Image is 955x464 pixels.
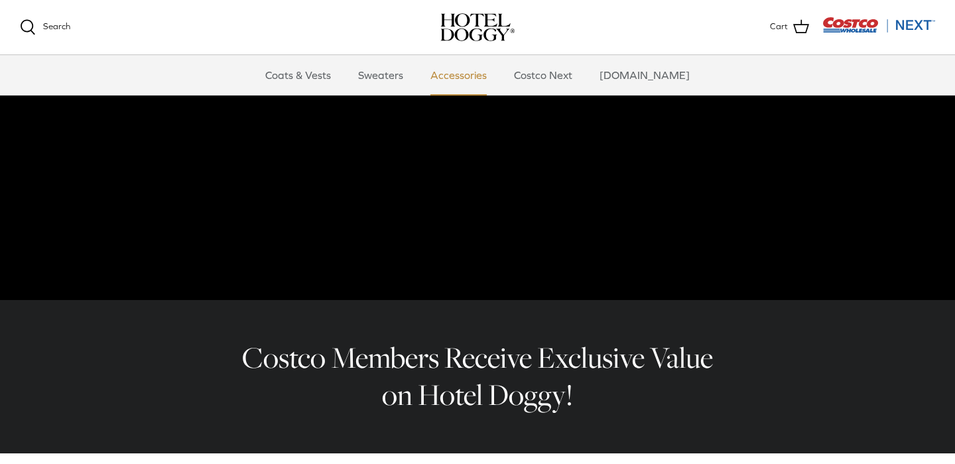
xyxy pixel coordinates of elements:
[418,55,499,95] a: Accessories
[502,55,584,95] a: Costco Next
[20,19,70,35] a: Search
[770,20,788,34] span: Cart
[588,55,702,95] a: [DOMAIN_NAME]
[346,55,415,95] a: Sweaters
[43,21,70,31] span: Search
[770,19,809,36] a: Cart
[822,17,935,33] img: Costco Next
[822,25,935,35] a: Visit Costco Next
[232,339,723,414] h2: Costco Members Receive Exclusive Value on Hotel Doggy!
[440,13,515,41] img: hoteldoggycom
[253,55,343,95] a: Coats & Vests
[440,13,515,41] a: hoteldoggy.com hoteldoggycom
